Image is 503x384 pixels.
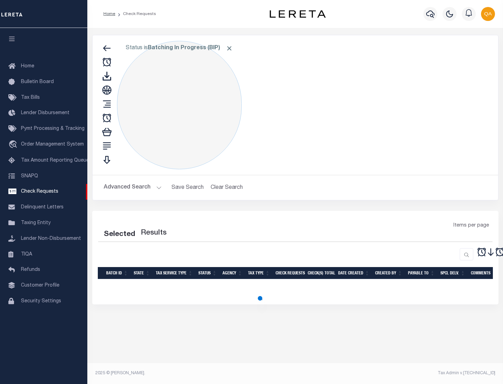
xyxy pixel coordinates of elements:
[167,181,208,194] button: Save Search
[21,267,40,272] span: Refunds
[90,370,296,376] div: 2025 © [PERSON_NAME].
[21,80,54,84] span: Bulletin Board
[270,10,326,18] img: logo-dark.svg
[153,267,196,279] th: Tax Service Type
[21,158,89,163] span: Tax Amount Reporting Queue
[21,111,70,116] span: Lender Disbursement
[273,267,305,279] th: Check Requests
[131,267,153,279] th: State
[21,189,58,194] span: Check Requests
[372,267,405,279] th: Created By
[21,299,61,304] span: Security Settings
[8,140,20,149] i: travel_explore
[104,229,135,240] div: Selected
[103,12,115,16] a: Home
[300,370,495,376] div: Tax Admin v.[TECHNICAL_ID]
[21,221,51,226] span: Taxing Entity
[21,126,85,131] span: Pymt Processing & Tracking
[21,95,40,100] span: Tax Bills
[21,142,84,147] span: Order Management System
[21,173,38,178] span: SNAPQ
[226,45,233,52] span: Click to Remove
[208,181,246,194] button: Clear Search
[405,267,438,279] th: Payable To
[305,267,335,279] th: Check(s) Total
[468,267,500,279] th: Comments
[196,267,220,279] th: Status
[481,7,495,21] img: svg+xml;base64,PHN2ZyB4bWxucz0iaHR0cDovL3d3dy53My5vcmcvMjAwMC9zdmciIHBvaW50ZXItZXZlbnRzPSJub25lIi...
[117,41,242,169] div: Click to Edit
[220,267,245,279] th: Agency
[21,64,34,69] span: Home
[438,267,468,279] th: Spcl Delv.
[21,252,32,257] span: TIQA
[141,228,167,239] label: Results
[21,236,81,241] span: Lender Non-Disbursement
[104,181,162,194] button: Advanced Search
[245,267,273,279] th: Tax Type
[115,11,156,17] li: Check Requests
[103,267,131,279] th: Batch Id
[148,45,233,51] b: Batching In Progress (BIP)
[335,267,372,279] th: Date Created
[453,222,489,230] span: Items per page
[21,283,59,288] span: Customer Profile
[21,205,64,210] span: Delinquent Letters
